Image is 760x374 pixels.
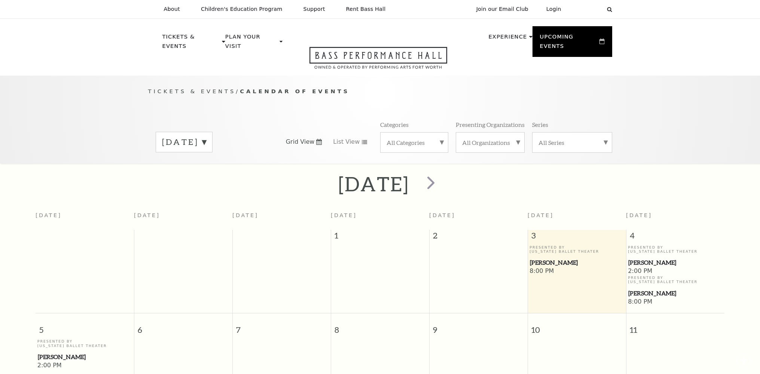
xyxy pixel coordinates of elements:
[532,121,548,128] p: Series
[36,208,134,230] th: [DATE]
[164,6,180,12] p: About
[36,313,134,339] span: 5
[528,212,554,218] span: [DATE]
[387,139,442,146] label: All Categories
[573,6,600,13] select: Select:
[416,171,443,197] button: next
[37,339,132,348] p: Presented By [US_STATE] Ballet Theater
[303,6,325,12] p: Support
[38,352,132,362] span: [PERSON_NAME]
[162,136,206,148] label: [DATE]
[488,32,527,46] p: Experience
[626,313,725,339] span: 11
[628,258,722,267] span: [PERSON_NAME]
[628,276,723,284] p: Presented By [US_STATE] Ballet Theater
[134,313,232,339] span: 6
[37,362,132,370] span: 2:00 PM
[626,230,725,245] span: 4
[346,6,386,12] p: Rent Bass Hall
[628,267,723,276] span: 2:00 PM
[528,230,626,245] span: 3
[225,32,278,55] p: Plan Your Visit
[462,139,518,146] label: All Organizations
[338,172,409,196] h2: [DATE]
[233,313,331,339] span: 7
[456,121,525,128] p: Presenting Organizations
[333,138,360,146] span: List View
[540,32,598,55] p: Upcoming Events
[232,208,331,230] th: [DATE]
[331,212,357,218] span: [DATE]
[628,245,723,254] p: Presented By [US_STATE] Ballet Theater
[530,258,624,267] span: [PERSON_NAME]
[201,6,283,12] p: Children's Education Program
[286,138,315,146] span: Grid View
[429,212,455,218] span: [DATE]
[538,139,606,146] label: All Series
[430,313,528,339] span: 9
[162,32,220,55] p: Tickets & Events
[240,88,350,94] span: Calendar of Events
[628,289,722,298] span: [PERSON_NAME]
[628,298,723,306] span: 8:00 PM
[529,245,624,254] p: Presented By [US_STATE] Ballet Theater
[148,88,236,94] span: Tickets & Events
[528,313,626,339] span: 10
[134,208,232,230] th: [DATE]
[430,230,528,245] span: 2
[380,121,409,128] p: Categories
[148,87,612,96] p: /
[331,230,429,245] span: 1
[331,313,429,339] span: 8
[626,212,652,218] span: [DATE]
[529,267,624,276] span: 8:00 PM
